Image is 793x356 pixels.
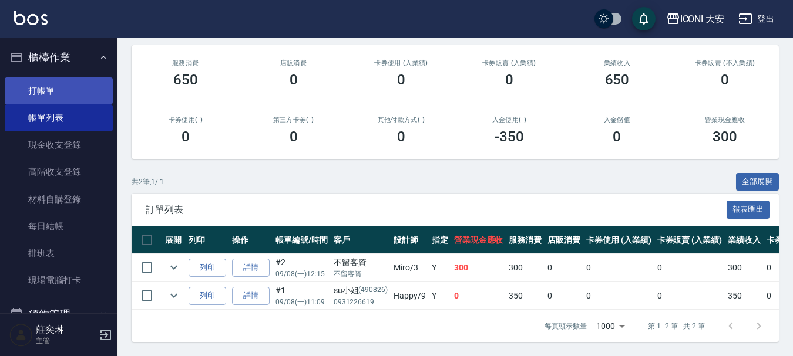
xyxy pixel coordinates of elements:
[146,204,727,216] span: 訂單列表
[165,259,183,276] button: expand row
[358,284,388,297] p: (490826)
[685,116,765,124] h2: 營業現金應收
[725,254,764,282] td: 300
[725,282,764,310] td: 350
[232,259,270,277] a: 詳情
[451,282,506,310] td: 0
[186,226,229,254] th: 列印
[648,321,705,331] p: 第 1–2 筆 共 2 筆
[5,213,113,240] a: 每日結帳
[334,297,388,307] p: 0931226619
[734,8,779,30] button: 登出
[361,59,441,67] h2: 卡券使用 (入業績)
[583,254,654,282] td: 0
[275,269,328,279] p: 09/08 (一) 12:15
[661,7,730,31] button: ICONI 大安
[713,128,737,145] h3: 300
[429,282,451,310] td: Y
[654,254,725,282] td: 0
[506,226,545,254] th: 服務消費
[165,287,183,304] button: expand row
[451,254,506,282] td: 300
[397,128,405,145] h3: 0
[334,284,388,297] div: su小姐
[727,204,770,215] a: 報表匯出
[182,128,190,145] h3: 0
[605,72,630,88] h3: 650
[429,226,451,254] th: 指定
[361,116,441,124] h2: 其他付款方式(-)
[5,267,113,294] a: 現場電腦打卡
[254,59,334,67] h2: 店販消費
[334,256,388,269] div: 不留客資
[391,254,429,282] td: Miro /3
[545,254,583,282] td: 0
[173,72,198,88] h3: 650
[36,324,96,335] h5: 莊奕琳
[506,282,545,310] td: 350
[592,310,629,342] div: 1000
[654,282,725,310] td: 0
[469,116,549,124] h2: 入金使用(-)
[583,226,654,254] th: 卡券使用 (入業績)
[5,42,113,73] button: 櫃檯作業
[146,59,226,67] h3: 服務消費
[162,226,186,254] th: 展開
[654,226,725,254] th: 卡券販賣 (入業績)
[290,128,298,145] h3: 0
[680,12,725,26] div: ICONI 大安
[275,297,328,307] p: 09/08 (一) 11:09
[469,59,549,67] h2: 卡券販賣 (入業績)
[391,226,429,254] th: 設計師
[577,116,657,124] h2: 入金儲值
[334,269,388,279] p: 不留客資
[429,254,451,282] td: Y
[273,254,331,282] td: #2
[14,11,48,25] img: Logo
[5,186,113,213] a: 材料自購登錄
[36,335,96,346] p: 主管
[545,282,583,310] td: 0
[506,254,545,282] td: 300
[736,173,779,191] button: 全部展開
[273,282,331,310] td: #1
[577,59,657,67] h2: 業績收入
[189,287,226,305] button: 列印
[397,72,405,88] h3: 0
[232,287,270,305] a: 詳情
[5,77,113,104] a: 打帳單
[146,116,226,124] h2: 卡券使用(-)
[545,226,583,254] th: 店販消費
[545,321,587,331] p: 每頁顯示數量
[391,282,429,310] td: Happy /9
[290,72,298,88] h3: 0
[685,59,765,67] h2: 卡券販賣 (不入業績)
[613,128,621,145] h3: 0
[5,158,113,185] a: 高階收支登錄
[5,240,113,267] a: 排班表
[229,226,273,254] th: 操作
[331,226,391,254] th: 客戶
[583,282,654,310] td: 0
[9,323,33,347] img: Person
[254,116,334,124] h2: 第三方卡券(-)
[725,226,764,254] th: 業績收入
[273,226,331,254] th: 帳單編號/時間
[5,104,113,131] a: 帳單列表
[5,299,113,330] button: 預約管理
[505,72,513,88] h3: 0
[495,128,524,145] h3: -350
[632,7,656,30] button: save
[451,226,506,254] th: 營業現金應收
[189,259,226,277] button: 列印
[721,72,729,88] h3: 0
[727,201,770,219] button: 報表匯出
[132,177,164,187] p: 共 2 筆, 1 / 1
[5,131,113,158] a: 現金收支登錄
